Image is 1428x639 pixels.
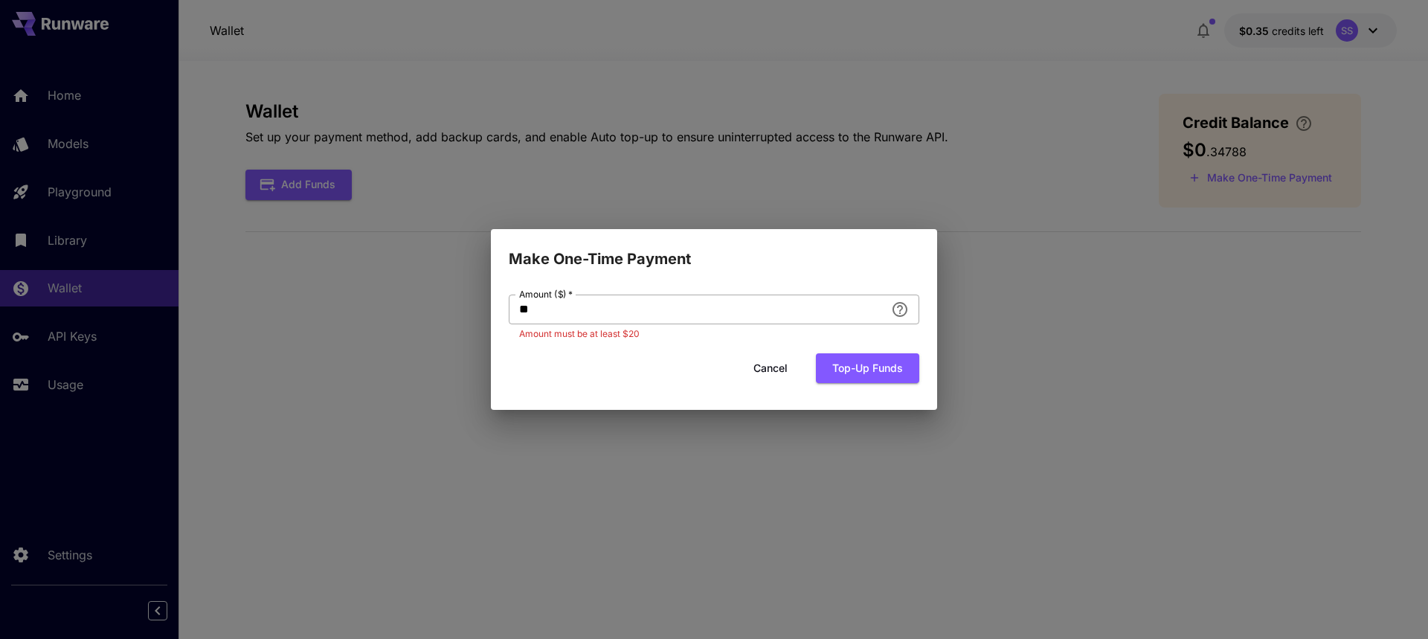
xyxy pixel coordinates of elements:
h2: Make One-Time Payment [491,229,937,271]
p: Amount must be at least $20 [519,327,909,341]
iframe: Chat Widget [1354,568,1428,639]
label: Amount ($) [519,288,573,301]
button: Cancel [737,353,804,384]
div: Віджет чату [1354,568,1428,639]
button: Top-up funds [816,353,919,384]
